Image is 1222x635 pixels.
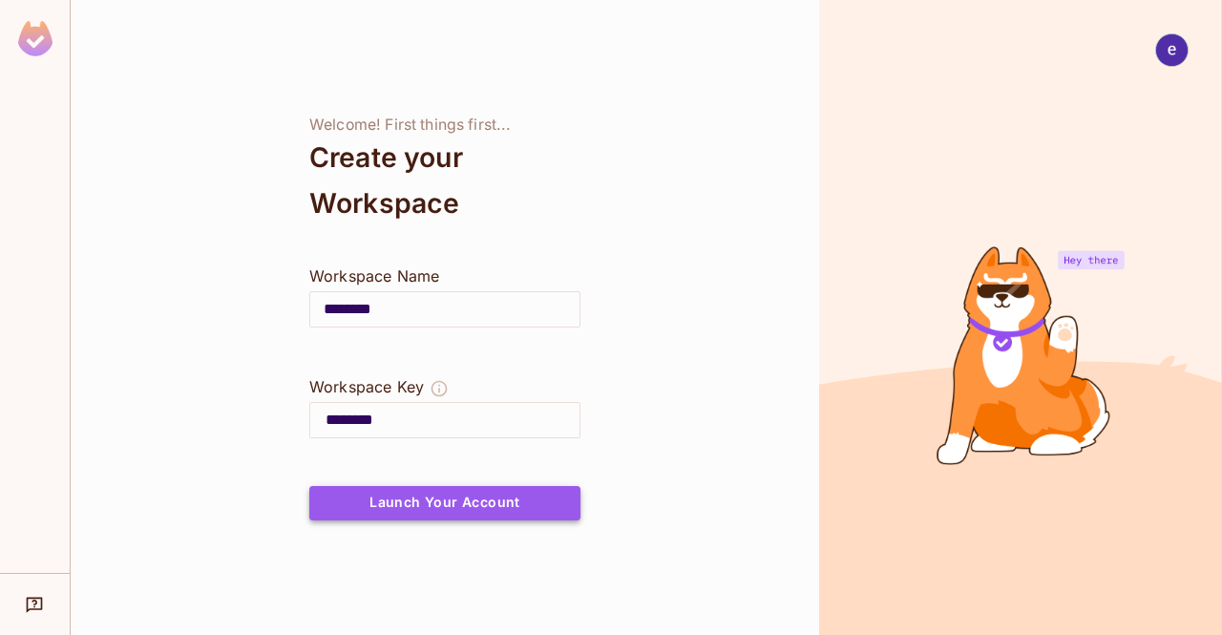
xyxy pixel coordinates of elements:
button: The Workspace Key is unique, and serves as the identifier of your workspace. [430,375,449,402]
div: Create your Workspace [309,135,580,226]
div: Help & Updates [13,585,56,624]
div: Workspace Name [309,265,580,287]
button: Launch Your Account [309,486,580,520]
img: eden riddick [1156,34,1188,66]
img: SReyMgAAAABJRU5ErkJggg== [18,21,53,56]
div: Workspace Key [309,375,424,398]
div: Welcome! First things first... [309,116,580,135]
